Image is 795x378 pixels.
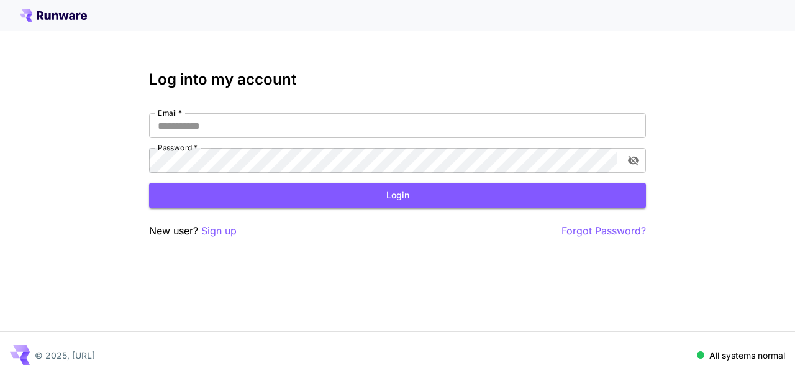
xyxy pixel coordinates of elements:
[35,349,95,362] p: © 2025, [URL]
[622,149,645,172] button: toggle password visibility
[561,223,646,239] button: Forgot Password?
[158,108,182,118] label: Email
[201,223,237,239] button: Sign up
[709,349,785,362] p: All systems normal
[149,223,237,239] p: New user?
[158,142,198,153] label: Password
[149,71,646,88] h3: Log into my account
[149,183,646,208] button: Login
